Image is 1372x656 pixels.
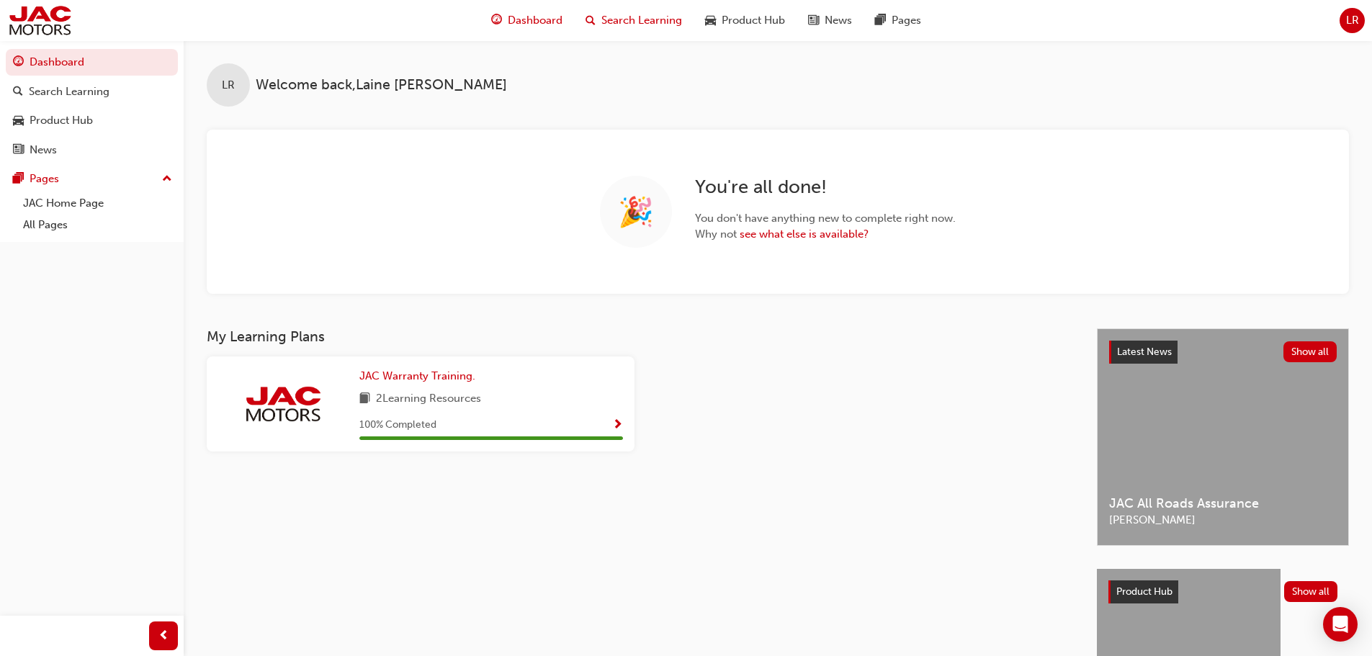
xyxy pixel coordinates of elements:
[618,204,654,220] span: 🎉
[13,144,24,157] span: news-icon
[797,6,864,35] a: news-iconNews
[875,12,886,30] span: pages-icon
[808,12,819,30] span: news-icon
[376,390,481,408] span: 2 Learning Resources
[508,12,562,29] span: Dashboard
[222,77,235,94] span: LR
[13,56,24,69] span: guage-icon
[740,228,869,241] a: see what else is available?
[1116,585,1173,598] span: Product Hub
[1284,581,1338,602] button: Show all
[6,49,178,76] a: Dashboard
[207,328,1074,345] h3: My Learning Plans
[1346,12,1359,29] span: LR
[7,4,73,37] img: jac-portal
[30,171,59,187] div: Pages
[705,12,716,30] span: car-icon
[13,86,23,99] span: search-icon
[30,142,57,158] div: News
[612,419,623,432] span: Show Progress
[586,12,596,30] span: search-icon
[825,12,852,29] span: News
[695,226,956,243] span: Why not
[158,627,169,645] span: prev-icon
[6,137,178,163] a: News
[491,12,502,30] span: guage-icon
[359,369,475,382] span: JAC Warranty Training.
[574,6,694,35] a: search-iconSearch Learning
[695,176,956,199] h2: You're all done!
[1109,495,1337,512] span: JAC All Roads Assurance
[359,390,370,408] span: book-icon
[695,210,956,227] span: You don't have anything new to complete right now.
[1109,512,1337,529] span: [PERSON_NAME]
[1097,328,1349,546] a: Latest NewsShow allJAC All Roads Assurance[PERSON_NAME]
[6,166,178,192] button: Pages
[480,6,574,35] a: guage-iconDashboard
[17,214,178,236] a: All Pages
[243,385,323,423] img: jac-portal
[6,78,178,105] a: Search Learning
[162,170,172,189] span: up-icon
[6,46,178,166] button: DashboardSearch LearningProduct HubNews
[17,192,178,215] a: JAC Home Page
[29,84,109,100] div: Search Learning
[6,107,178,134] a: Product Hub
[13,114,24,127] span: car-icon
[13,173,24,186] span: pages-icon
[864,6,933,35] a: pages-iconPages
[359,368,481,385] a: JAC Warranty Training.
[892,12,921,29] span: Pages
[30,112,93,129] div: Product Hub
[1283,341,1337,362] button: Show all
[256,77,507,94] span: Welcome back , Laine [PERSON_NAME]
[612,416,623,434] button: Show Progress
[1117,346,1172,358] span: Latest News
[722,12,785,29] span: Product Hub
[601,12,682,29] span: Search Learning
[359,417,436,433] span: 100 % Completed
[694,6,797,35] a: car-iconProduct Hub
[1108,580,1337,603] a: Product HubShow all
[1109,341,1337,364] a: Latest NewsShow all
[1340,8,1365,33] button: LR
[1323,607,1358,642] div: Open Intercom Messenger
